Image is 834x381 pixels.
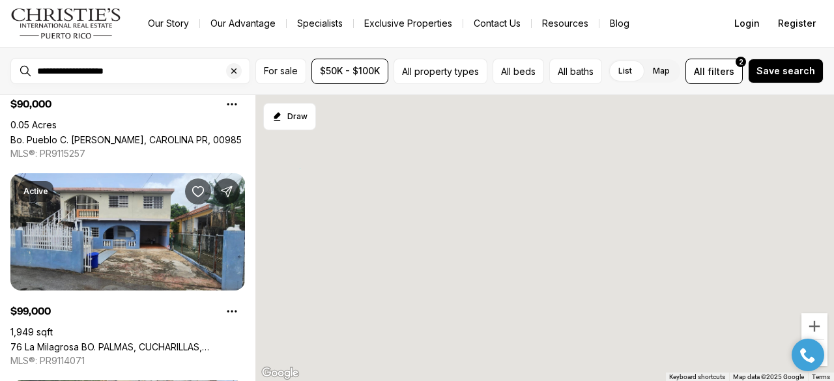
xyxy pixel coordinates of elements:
button: Share Property [214,178,240,205]
a: Resources [532,14,599,33]
span: All [694,64,705,78]
button: Save Property: 76 La Milagrosa BO. PALMAS, CUCHARILLAS [185,178,211,205]
button: All property types [394,59,487,84]
button: Contact Us [463,14,531,33]
button: $50K - $100K [311,59,388,84]
button: Start drawing [263,103,316,130]
label: List [608,59,642,83]
p: Active [23,186,48,197]
span: $50K - $100K [320,66,380,76]
button: Allfilters2 [685,59,743,84]
button: Save search [748,59,824,83]
span: Save search [756,66,815,76]
button: Login [726,10,768,36]
button: Property options [219,298,245,324]
button: All baths [549,59,602,84]
button: Register [770,10,824,36]
span: Register [778,18,816,29]
a: Specialists [287,14,353,33]
span: For sale [264,66,298,76]
span: Map data ©2025 Google [733,373,804,380]
span: filters [708,64,734,78]
a: Our Advantage [200,14,286,33]
img: logo [10,8,122,39]
span: 2 [739,57,743,67]
button: Zoom in [801,313,827,339]
button: For sale [255,59,306,84]
a: Exclusive Properties [354,14,463,33]
button: All beds [493,59,544,84]
button: Property options [219,91,245,117]
button: Clear search input [226,59,250,83]
span: Login [734,18,760,29]
a: Blog [599,14,640,33]
a: Our Story [137,14,199,33]
a: Bo. Pueblo C. PEDRO ARZUAGA, CAROLINA PR, 00985 [10,134,242,145]
a: 76 La Milagrosa BO. PALMAS, CUCHARILLAS, CATANO PR, 00962 [10,341,245,352]
label: Map [642,59,680,83]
